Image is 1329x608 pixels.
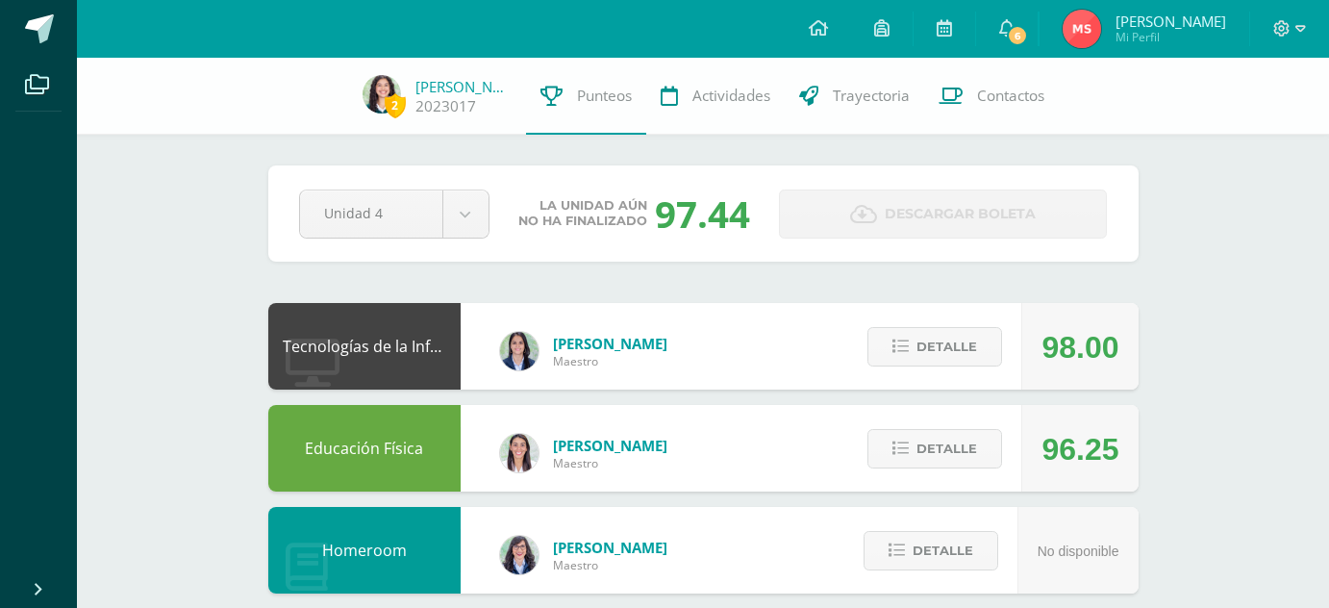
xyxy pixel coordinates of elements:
img: 6e225fc003bfcfe63679bea112e55f59.png [363,75,401,114]
div: Educación Física [268,405,461,492]
span: Descargar boleta [885,190,1036,238]
a: [PERSON_NAME] [415,77,512,96]
span: Unidad 4 [324,190,418,236]
span: Detalle [913,533,973,569]
span: La unidad aún no ha finalizado [518,198,647,229]
button: Detalle [867,429,1002,469]
button: Detalle [867,327,1002,367]
div: 97.44 [655,189,750,239]
span: Punteos [577,86,632,106]
div: 96.25 [1041,406,1118,493]
a: Unidad 4 [300,190,489,238]
img: 68dbb99899dc55733cac1a14d9d2f825.png [500,434,539,472]
span: Detalle [916,431,977,467]
span: Maestro [553,455,667,471]
span: Actividades [692,86,770,106]
span: Trayectoria [833,86,910,106]
span: [PERSON_NAME] [553,334,667,353]
a: Actividades [646,58,785,135]
span: No disponible [1038,544,1119,559]
span: Contactos [977,86,1044,106]
span: [PERSON_NAME] [1116,12,1226,31]
a: Trayectoria [785,58,924,135]
img: 01c6c64f30021d4204c203f22eb207bb.png [500,536,539,574]
div: 98.00 [1041,304,1118,391]
span: Detalle [916,329,977,365]
span: [PERSON_NAME] [553,436,667,455]
span: 2 [385,93,406,117]
span: 6 [1007,25,1028,46]
span: [PERSON_NAME] [553,538,667,557]
a: Contactos [924,58,1059,135]
a: Punteos [526,58,646,135]
span: Maestro [553,557,667,573]
span: Mi Perfil [1116,29,1226,45]
a: 2023017 [415,96,476,116]
img: fb703a472bdb86d4ae91402b7cff009e.png [1063,10,1101,48]
div: Tecnologías de la Información y Comunicación: Computación [268,303,461,390]
div: Homeroom [268,507,461,594]
button: Detalle [864,531,998,570]
span: Maestro [553,353,667,369]
img: 7489ccb779e23ff9f2c3e89c21f82ed0.png [500,332,539,370]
